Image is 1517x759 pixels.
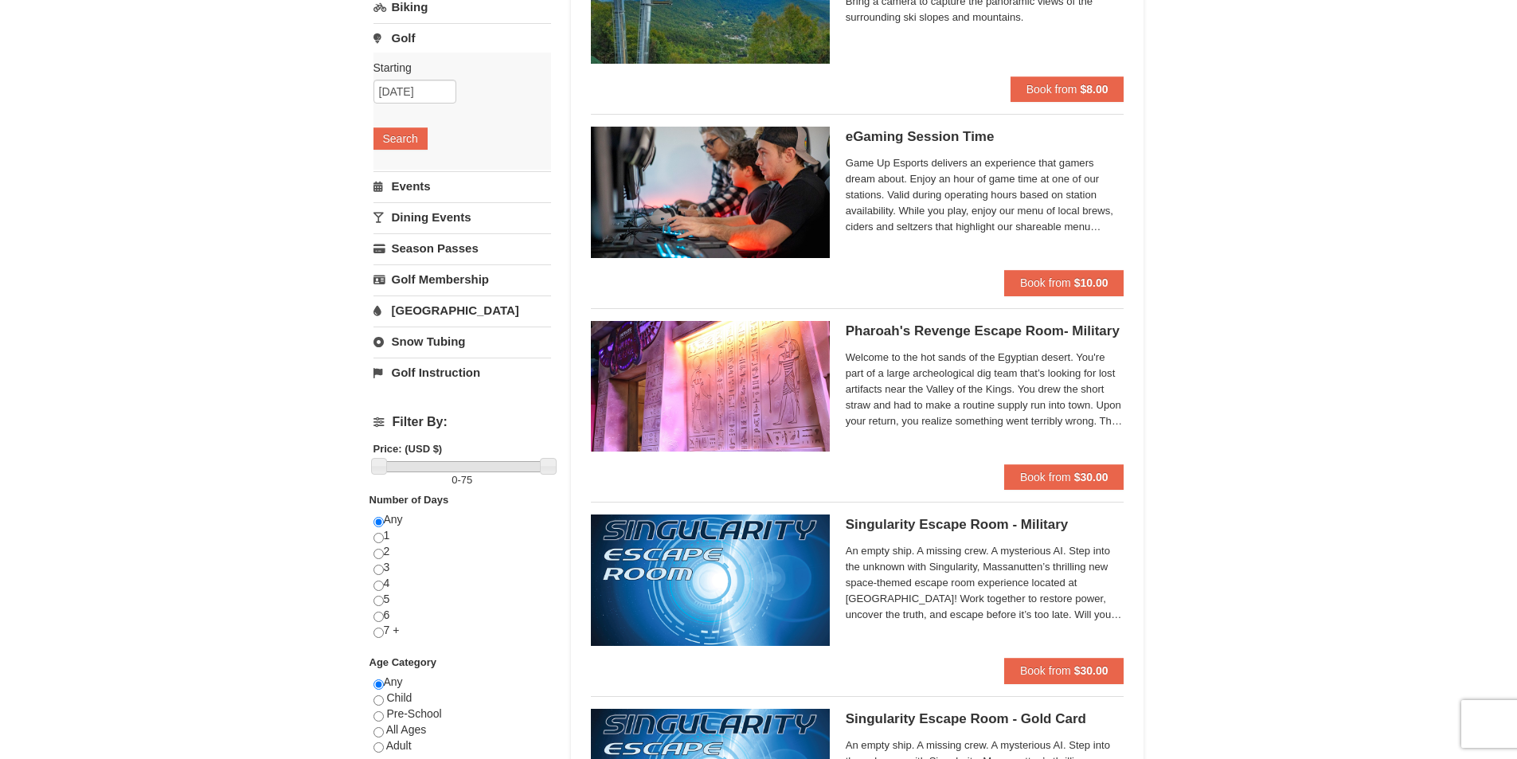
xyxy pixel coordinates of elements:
h5: Pharoah's Revenge Escape Room- Military [846,323,1124,339]
div: Any 1 2 3 4 5 6 7 + [373,512,551,655]
button: Search [373,127,428,150]
a: Dining Events [373,202,551,232]
h5: Singularity Escape Room - Military [846,517,1124,533]
label: Starting [373,60,539,76]
strong: Price: (USD $) [373,443,443,455]
span: 75 [461,474,472,486]
a: Season Passes [373,233,551,263]
span: 0 [452,474,457,486]
button: Book from $30.00 [1004,464,1124,490]
span: All Ages [386,723,427,736]
a: Golf Membership [373,264,551,294]
img: 6619913-410-20a124c9.jpg [591,321,830,452]
a: Events [373,171,551,201]
strong: $30.00 [1074,664,1108,677]
span: An empty ship. A missing crew. A mysterious AI. Step into the unknown with Singularity, Massanutt... [846,543,1124,623]
a: Golf [373,23,551,53]
span: Game Up Esports delivers an experience that gamers dream about. Enjoy an hour of game time at one... [846,155,1124,235]
strong: $8.00 [1080,83,1108,96]
span: Adult [386,739,412,752]
span: Child [386,691,412,704]
a: [GEOGRAPHIC_DATA] [373,295,551,325]
span: Book from [1026,83,1077,96]
span: Pre-School [386,707,441,720]
button: Book from $10.00 [1004,270,1124,295]
h4: Filter By: [373,415,551,429]
h5: eGaming Session Time [846,129,1124,145]
button: Book from $8.00 [1011,76,1124,102]
img: 19664770-34-0b975b5b.jpg [591,127,830,257]
strong: $10.00 [1074,276,1108,289]
button: Book from $30.00 [1004,658,1124,683]
span: Book from [1020,664,1071,677]
a: Snow Tubing [373,327,551,356]
strong: $30.00 [1074,471,1108,483]
label: - [373,472,551,488]
span: Book from [1020,471,1071,483]
h5: Singularity Escape Room - Gold Card [846,711,1124,727]
span: Welcome to the hot sands of the Egyptian desert. You're part of a large archeological dig team th... [846,350,1124,429]
img: 6619913-520-2f5f5301.jpg [591,514,830,645]
strong: Number of Days [369,494,449,506]
strong: Age Category [369,656,437,668]
span: Book from [1020,276,1071,289]
a: Golf Instruction [373,358,551,387]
